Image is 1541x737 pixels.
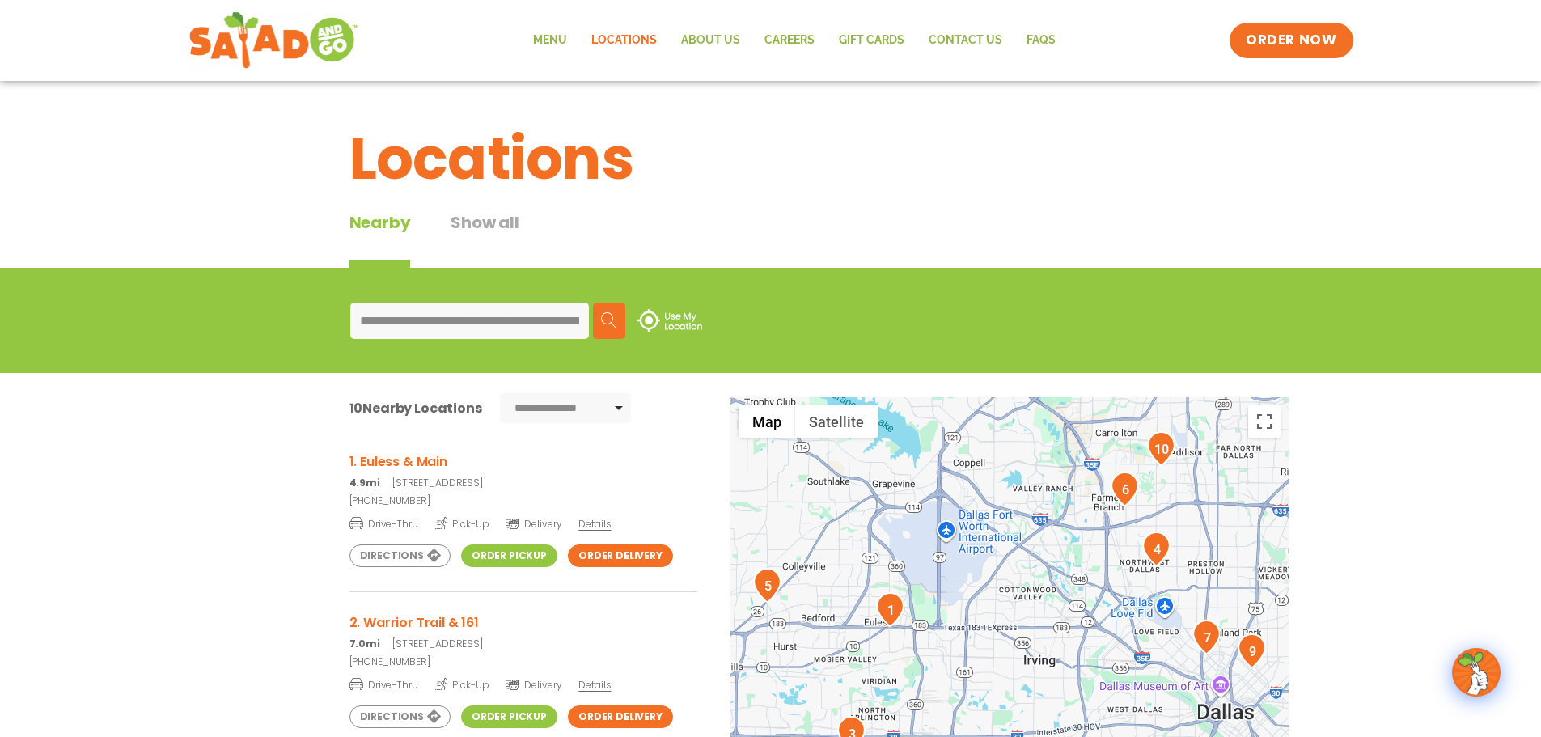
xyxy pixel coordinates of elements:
a: Order Pickup [461,544,557,567]
a: Drive-Thru Pick-Up Delivery Details [349,672,697,693]
a: Locations [579,22,669,59]
div: 6 [1111,472,1139,506]
h3: 1. Euless & Main [349,451,697,472]
span: Drive-Thru [349,676,418,693]
a: 1. Euless & Main 4.9mi[STREET_ADDRESS] [349,451,697,490]
p: [STREET_ADDRESS] [349,476,697,490]
a: Contact Us [917,22,1014,59]
div: 9 [1238,633,1266,668]
a: FAQs [1014,22,1068,59]
div: Tabbed content [349,210,560,268]
div: 10 [1147,431,1175,466]
span: Drive-Thru [349,515,418,532]
a: Menu [521,22,579,59]
a: 2. Warrior Trail & 161 7.0mi[STREET_ADDRESS] [349,612,697,651]
a: Order Pickup [461,705,557,728]
h3: 2. Warrior Trail & 161 [349,612,697,633]
span: 10 [349,399,363,417]
span: Delivery [506,517,561,532]
a: Directions [349,705,451,728]
span: Details [578,678,611,692]
a: About Us [669,22,752,59]
h1: Locations [349,115,1192,202]
strong: 4.9mi [349,476,380,489]
button: Show street map [739,405,795,438]
nav: Menu [521,22,1068,59]
a: GIFT CARDS [827,22,917,59]
a: Drive-Thru Pick-Up Delivery Details [349,511,697,532]
img: new-SAG-logo-768×292 [188,8,359,73]
div: Nearby [349,210,411,268]
a: [PHONE_NUMBER] [349,654,697,669]
button: Show all [451,210,519,268]
div: 5 [753,568,781,603]
span: ORDER NOW [1246,31,1336,50]
a: ORDER NOW [1230,23,1353,58]
span: Pick-Up [435,515,489,532]
button: Toggle fullscreen view [1248,405,1281,438]
a: [PHONE_NUMBER] [349,493,697,508]
a: Careers [752,22,827,59]
strong: 7.0mi [349,637,380,650]
a: Order Delivery [568,705,673,728]
a: Directions [349,544,451,567]
span: Pick-Up [435,676,489,693]
div: 1 [876,592,904,627]
img: search.svg [601,312,617,328]
div: 7 [1192,620,1221,654]
img: wpChatIcon [1454,650,1499,695]
a: Order Delivery [568,544,673,567]
p: [STREET_ADDRESS] [349,637,697,651]
div: Nearby Locations [349,398,482,418]
div: 4 [1142,532,1171,566]
span: Delivery [506,678,561,693]
button: Show satellite imagery [795,405,878,438]
span: Details [578,517,611,531]
img: use-location.svg [637,309,702,332]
